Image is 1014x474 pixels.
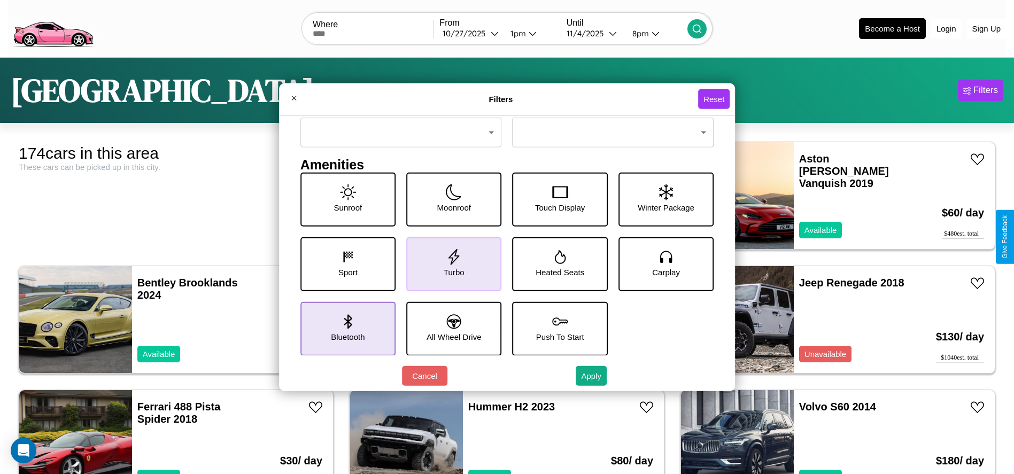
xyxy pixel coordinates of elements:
p: Touch Display [535,200,585,214]
button: 1pm [502,28,560,39]
p: Push To Start [536,329,584,344]
a: Hummer H2 2023 [468,401,555,413]
label: From [439,18,560,28]
div: Filters [973,85,998,96]
a: Bentley Brooklands 2024 [137,277,238,301]
p: Available [804,223,837,237]
div: 11 / 4 / 2025 [567,28,609,38]
p: Turbo [444,265,465,279]
button: Become a Host [859,18,926,39]
button: Login [931,19,962,38]
h1: [GEOGRAPHIC_DATA] [11,68,314,112]
p: Heated Seats [536,265,584,279]
a: Jeep Renegade 2018 [799,277,904,289]
button: Filters [958,80,1003,101]
a: Aston [PERSON_NAME] Vanquish 2019 [799,153,889,189]
label: Until [567,18,687,28]
div: 8pm [627,28,652,38]
button: Cancel [402,366,447,386]
h4: Filters [304,95,698,104]
a: Volvo S60 2014 [799,401,876,413]
div: Give Feedback [1001,215,1009,259]
div: These cars can be picked up in this city. [19,162,334,172]
img: logo [8,5,98,50]
label: Where [313,20,434,29]
div: 174 cars in this area [19,144,334,162]
p: Sunroof [334,200,362,214]
a: Ferrari 488 Pista Spider 2018 [137,401,221,425]
div: $ 1040 est. total [936,354,984,362]
h3: $ 60 / day [942,196,984,230]
p: Bluetooth [331,329,365,344]
h4: Amenities [300,157,714,172]
p: Sport [338,265,358,279]
button: 8pm [624,28,687,39]
p: Moonroof [437,200,471,214]
button: 10/27/2025 [439,28,502,39]
p: Carplay [652,265,680,279]
div: 1pm [505,28,529,38]
div: $ 480 est. total [942,230,984,238]
div: Open Intercom Messenger [11,438,36,463]
h4: Fuel [300,102,502,117]
div: 10 / 27 / 2025 [443,28,491,38]
button: Reset [698,89,730,109]
p: Winter Package [638,200,694,214]
p: All Wheel Drive [427,329,482,344]
h3: $ 130 / day [936,320,984,354]
h4: Transmission [513,102,714,117]
button: Apply [576,366,607,386]
button: Sign Up [967,19,1006,38]
p: Available [143,347,175,361]
p: Unavailable [804,347,846,361]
